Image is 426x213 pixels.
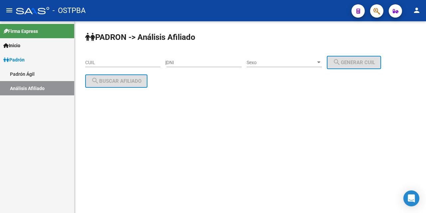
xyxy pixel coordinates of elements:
[85,33,195,42] strong: PADRON -> Análisis Afiliado
[327,56,381,69] button: Generar CUIL
[3,42,20,49] span: Inicio
[333,59,375,65] span: Generar CUIL
[403,190,419,206] div: Open Intercom Messenger
[91,78,141,84] span: Buscar afiliado
[91,77,99,85] mat-icon: search
[333,58,341,66] mat-icon: search
[53,3,86,18] span: - OSTPBA
[3,56,25,63] span: Padrón
[85,74,147,88] button: Buscar afiliado
[165,60,386,65] div: |
[3,28,38,35] span: Firma Express
[413,6,421,14] mat-icon: person
[5,6,13,14] mat-icon: menu
[247,60,316,65] span: Sexo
